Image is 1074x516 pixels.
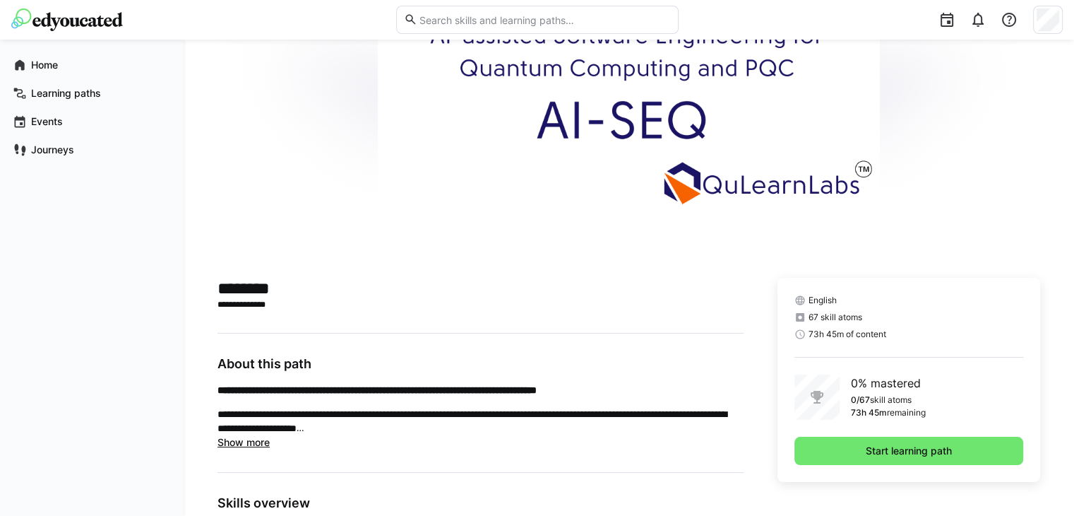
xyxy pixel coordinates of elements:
h3: About this path [217,356,744,372]
p: skill atoms [870,394,912,406]
span: English [809,295,837,306]
span: Show more [217,436,270,448]
p: 73h 45m [851,407,887,418]
span: 73h 45m of content [809,329,886,340]
span: Start learning path [864,444,954,458]
button: Start learning path [794,437,1023,465]
h3: Skills overview [217,496,744,511]
span: 67 skill atoms [809,312,862,323]
input: Search skills and learning paths… [417,13,670,26]
p: 0/67 [851,394,870,406]
p: remaining [887,407,926,418]
p: 0% mastered [851,375,926,392]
